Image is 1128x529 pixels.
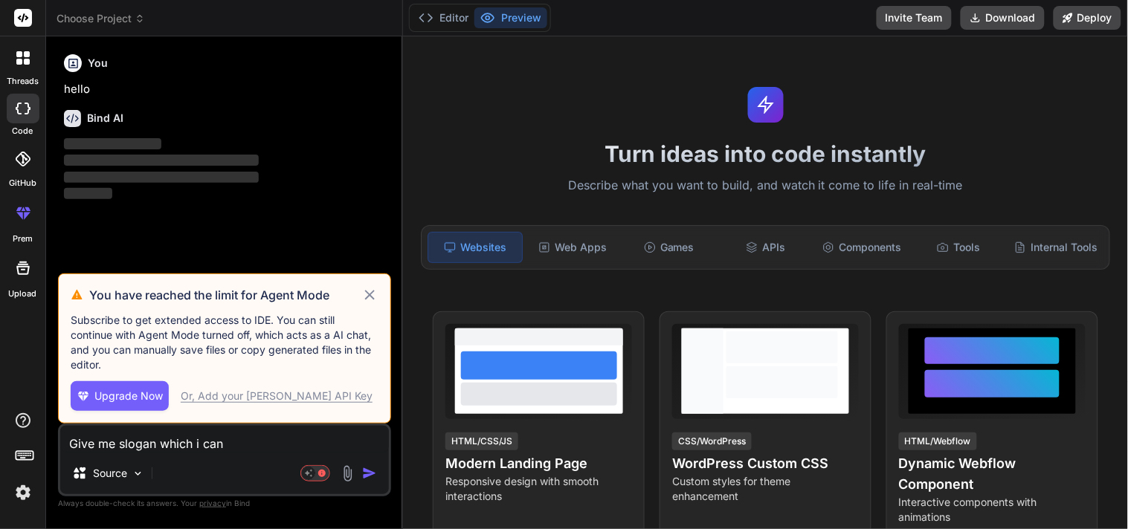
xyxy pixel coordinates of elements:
button: Invite Team [877,6,952,30]
h4: Dynamic Webflow Component [899,453,1086,495]
div: Websites [428,232,523,263]
p: hello [64,81,388,98]
button: Editor [413,7,474,28]
span: Upgrade Now [94,389,163,403]
textarea: Give me slogan which i can [60,426,389,452]
span: Choose Project [57,11,145,26]
img: icon [362,466,377,481]
div: APIs [719,232,813,263]
label: Upload [9,288,37,300]
label: threads [7,75,39,88]
div: HTML/CSS/JS [445,432,518,450]
h6: Bind AI [87,111,123,126]
h4: Modern Landing Page [445,453,632,474]
label: code [13,125,33,137]
div: Components [815,232,909,263]
button: Preview [474,7,547,28]
div: Tools [912,232,1005,263]
h3: You have reached the limit for Agent Mode [89,286,362,304]
p: Source [93,466,127,481]
span: ‌ [64,188,112,199]
div: CSS/WordPress [672,432,752,450]
img: attachment [339,465,356,482]
div: Games [622,232,716,263]
label: GitHub [9,177,36,189]
p: Custom styles for theme enhancement [672,474,859,504]
button: Upgrade Now [71,381,169,411]
div: Web Apps [526,232,619,263]
div: Or, Add your [PERSON_NAME] API Key [181,389,373,403]
div: HTML/Webflow [899,432,977,450]
img: settings [10,480,36,505]
p: Interactive components with animations [899,495,1086,525]
p: Subscribe to get extended access to IDE. You can still continue with Agent Mode turned off, which... [71,313,378,372]
span: ‌ [64,155,259,166]
p: Always double-check its answers. Your in Bind [58,496,391,510]
h4: WordPress Custom CSS [672,453,859,474]
span: ‌ [64,172,259,183]
button: Deploy [1054,6,1121,30]
p: Responsive design with smooth interactions [445,474,632,504]
p: Describe what you want to build, and watch it come to life in real-time [412,176,1119,195]
span: privacy [199,499,226,507]
label: prem [13,233,33,245]
h1: Turn ideas into code instantly [412,140,1119,167]
img: Pick Models [132,467,144,480]
button: Download [961,6,1045,30]
div: Internal Tools [1008,232,1103,263]
span: ‌ [64,138,161,149]
h6: You [88,56,108,71]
